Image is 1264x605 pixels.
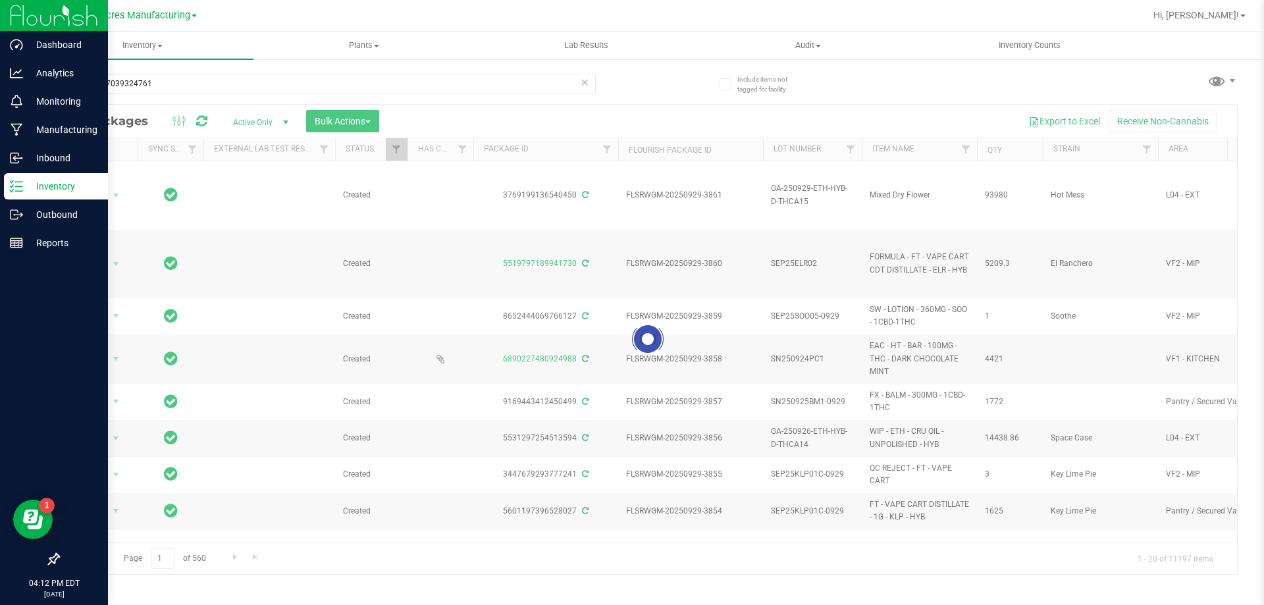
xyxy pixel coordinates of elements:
[23,235,102,251] p: Reports
[13,500,53,539] iframe: Resource center
[697,32,919,59] a: Audit
[254,39,475,51] span: Plants
[23,65,102,81] p: Analytics
[580,74,589,91] span: Clear
[10,151,23,165] inline-svg: Inbound
[6,589,102,599] p: [DATE]
[698,39,918,51] span: Audit
[23,37,102,53] p: Dashboard
[23,207,102,223] p: Outbound
[10,66,23,80] inline-svg: Analytics
[32,32,253,59] a: Inventory
[39,498,55,513] iframe: Resource center unread badge
[546,39,626,51] span: Lab Results
[10,236,23,250] inline-svg: Reports
[10,180,23,193] inline-svg: Inventory
[737,74,803,94] span: Include items not tagged for facility
[72,10,190,21] span: Green Acres Manufacturing
[475,32,697,59] a: Lab Results
[58,74,596,93] input: Search Package ID, Item Name, SKU, Lot or Part Number...
[32,39,253,51] span: Inventory
[10,208,23,221] inline-svg: Outbound
[6,577,102,589] p: 04:12 PM EDT
[10,38,23,51] inline-svg: Dashboard
[1153,10,1239,20] span: Hi, [PERSON_NAME]!
[23,178,102,194] p: Inventory
[10,123,23,136] inline-svg: Manufacturing
[10,95,23,108] inline-svg: Monitoring
[253,32,475,59] a: Plants
[23,93,102,109] p: Monitoring
[981,39,1078,51] span: Inventory Counts
[23,150,102,166] p: Inbound
[919,32,1141,59] a: Inventory Counts
[23,122,102,138] p: Manufacturing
